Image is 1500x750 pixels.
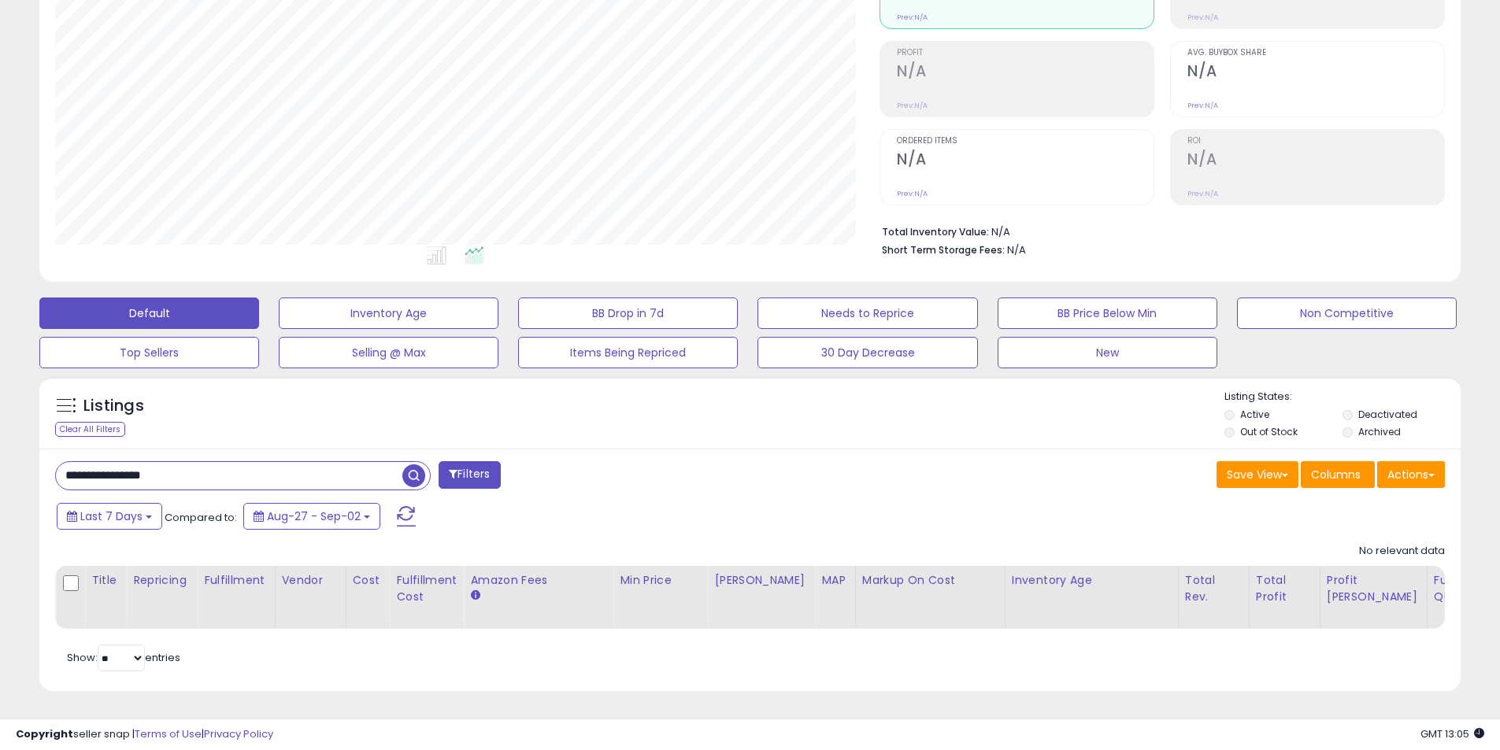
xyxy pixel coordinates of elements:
[1327,572,1420,605] div: Profit [PERSON_NAME]
[275,566,346,629] th: CSV column name: cust_attr_2_Vendor
[165,510,237,525] span: Compared to:
[133,572,191,589] div: Repricing
[714,572,808,589] div: [PERSON_NAME]
[57,503,162,530] button: Last 7 Days
[1434,572,1488,605] div: Fulfillable Quantity
[998,297,1217,329] button: BB Price Below Min
[882,225,989,238] b: Total Inventory Value:
[470,589,480,603] small: Amazon Fees.
[16,727,273,742] div: seller snap | |
[1377,461,1445,488] button: Actions
[620,572,701,589] div: Min Price
[1256,572,1313,605] div: Total Profit
[882,221,1433,240] li: N/A
[897,13,928,22] small: Prev: N/A
[267,508,361,524] span: Aug-27 - Sep-02
[518,297,738,329] button: BB Drop in 7d
[55,422,125,437] div: Clear All Filters
[1007,242,1026,257] span: N/A
[204,572,268,589] div: Fulfillment
[439,461,500,489] button: Filters
[1187,62,1444,83] h2: N/A
[204,726,273,741] a: Privacy Policy
[855,566,1005,629] th: The percentage added to the cost of goods (COGS) that forms the calculator for Min & Max prices.
[1420,726,1484,741] span: 2025-09-12 13:05 GMT
[1311,467,1361,482] span: Columns
[1240,408,1269,421] label: Active
[67,650,180,665] span: Show: entries
[518,337,738,368] button: Items Being Repriced
[1237,297,1457,329] button: Non Competitive
[1187,150,1444,172] h2: N/A
[1187,49,1444,57] span: Avg. Buybox Share
[862,572,998,589] div: Markup on Cost
[91,572,120,589] div: Title
[1217,461,1298,488] button: Save View
[243,503,380,530] button: Aug-27 - Sep-02
[897,101,928,110] small: Prev: N/A
[897,62,1154,83] h2: N/A
[1358,425,1401,438] label: Archived
[279,297,498,329] button: Inventory Age
[897,189,928,198] small: Prev: N/A
[353,572,383,589] div: Cost
[39,297,259,329] button: Default
[80,508,143,524] span: Last 7 Days
[279,337,498,368] button: Selling @ Max
[897,49,1154,57] span: Profit
[39,337,259,368] button: Top Sellers
[897,150,1154,172] h2: N/A
[470,572,606,589] div: Amazon Fees
[1187,101,1218,110] small: Prev: N/A
[1240,425,1298,438] label: Out of Stock
[282,572,339,589] div: Vendor
[1187,137,1444,146] span: ROI
[1012,572,1172,589] div: Inventory Age
[882,243,1005,257] b: Short Term Storage Fees:
[1187,189,1218,198] small: Prev: N/A
[135,726,202,741] a: Terms of Use
[757,297,977,329] button: Needs to Reprice
[998,337,1217,368] button: New
[1358,408,1417,421] label: Deactivated
[1185,572,1243,605] div: Total Rev.
[396,572,457,605] div: Fulfillment Cost
[1187,13,1218,22] small: Prev: N/A
[1301,461,1375,488] button: Columns
[821,572,848,589] div: MAP
[897,137,1154,146] span: Ordered Items
[83,395,144,417] h5: Listings
[1359,544,1445,559] div: No relevant data
[1224,390,1461,405] p: Listing States:
[16,726,73,741] strong: Copyright
[757,337,977,368] button: 30 Day Decrease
